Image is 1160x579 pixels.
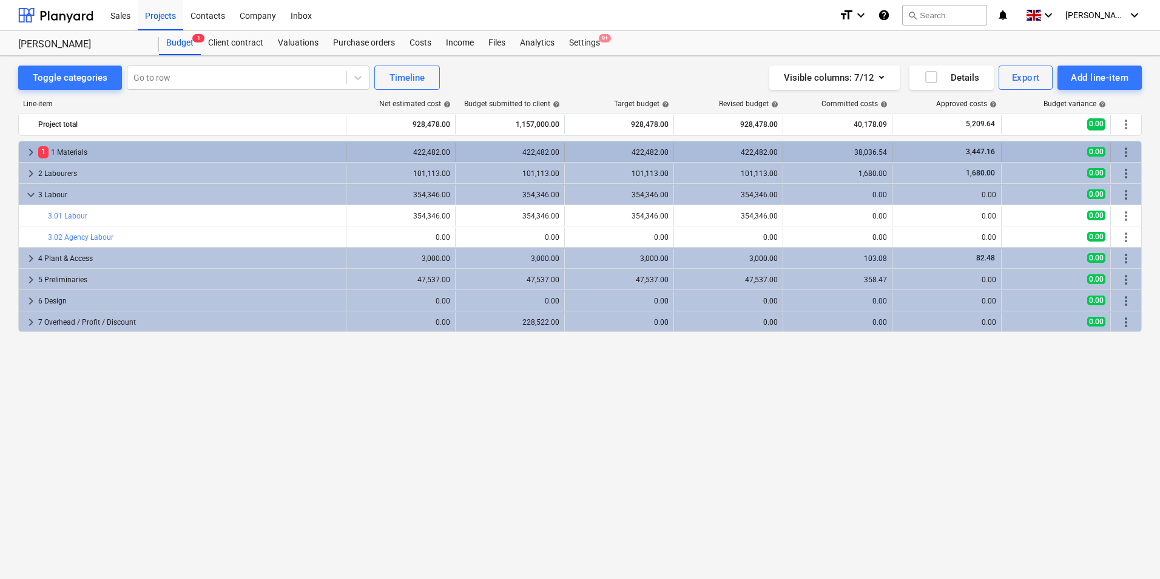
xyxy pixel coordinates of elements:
[1087,232,1105,242] span: 0.00
[38,115,341,134] div: Project total
[351,318,450,327] div: 0.00
[1087,296,1105,305] span: 0.00
[1087,317,1105,327] span: 0.00
[24,273,38,287] span: keyboard_arrow_right
[679,297,778,305] div: 0.00
[460,148,559,157] div: 422,482.00
[897,297,996,305] div: 0.00
[326,31,402,55] a: Purchase orders
[614,100,669,108] div: Target budget
[460,233,559,242] div: 0.00
[1087,253,1105,263] span: 0.00
[1119,294,1133,308] span: More actions
[878,101,888,108] span: help
[909,66,994,90] button: Details
[460,191,559,199] div: 354,346.00
[1057,66,1142,90] button: Add line-item
[897,276,996,284] div: 0.00
[38,249,341,268] div: 4 Plant & Access
[550,101,560,108] span: help
[679,191,778,199] div: 354,346.00
[513,31,562,55] a: Analytics
[975,254,996,262] span: 82.48
[570,148,669,157] div: 422,482.00
[1119,188,1133,202] span: More actions
[897,318,996,327] div: 0.00
[1119,251,1133,266] span: More actions
[351,212,450,220] div: 354,346.00
[1012,70,1040,86] div: Export
[965,147,996,156] span: 3,447.16
[464,100,560,108] div: Budget submitted to client
[679,233,778,242] div: 0.00
[788,191,887,199] div: 0.00
[379,100,451,108] div: Net estimated cost
[570,191,669,199] div: 354,346.00
[908,10,917,20] span: search
[24,294,38,308] span: keyboard_arrow_right
[679,276,778,284] div: 47,537.00
[784,70,885,86] div: Visible columns : 7/12
[1041,8,1056,22] i: keyboard_arrow_down
[201,31,271,55] a: Client contract
[902,5,987,25] button: Search
[1044,100,1106,108] div: Budget variance
[1087,189,1105,199] span: 0.00
[788,169,887,178] div: 1,680.00
[1119,273,1133,287] span: More actions
[788,212,887,220] div: 0.00
[570,115,669,134] div: 928,478.00
[1096,101,1106,108] span: help
[38,291,341,311] div: 6 Design
[351,297,450,305] div: 0.00
[159,31,201,55] a: Budget1
[271,31,326,55] div: Valuations
[788,297,887,305] div: 0.00
[965,119,996,129] span: 5,209.64
[788,115,887,134] div: 40,178.09
[351,233,450,242] div: 0.00
[788,318,887,327] div: 0.00
[570,254,669,263] div: 3,000.00
[38,143,341,162] div: 1 Materials
[897,233,996,242] div: 0.00
[1087,211,1105,220] span: 0.00
[18,100,347,108] div: Line-item
[1119,230,1133,245] span: More actions
[38,164,341,183] div: 2 Labourers
[659,101,669,108] span: help
[192,34,204,42] span: 1
[24,166,38,181] span: keyboard_arrow_right
[997,8,1009,22] i: notifications
[679,115,778,134] div: 928,478.00
[679,169,778,178] div: 101,113.00
[570,318,669,327] div: 0.00
[570,276,669,284] div: 47,537.00
[1087,118,1105,130] span: 0.00
[24,251,38,266] span: keyboard_arrow_right
[351,276,450,284] div: 47,537.00
[679,254,778,263] div: 3,000.00
[1065,10,1126,20] span: [PERSON_NAME]
[936,100,997,108] div: Approved costs
[351,169,450,178] div: 101,113.00
[839,8,854,22] i: format_size
[679,148,778,157] div: 422,482.00
[1119,166,1133,181] span: More actions
[18,66,122,90] button: Toggle categories
[1119,145,1133,160] span: More actions
[599,34,611,42] span: 9+
[481,31,513,55] a: Files
[788,148,887,157] div: 38,036.54
[439,31,481,55] a: Income
[33,70,107,86] div: Toggle categories
[1119,209,1133,223] span: More actions
[897,212,996,220] div: 0.00
[24,315,38,330] span: keyboard_arrow_right
[570,169,669,178] div: 101,113.00
[38,146,49,158] span: 1
[719,100,778,108] div: Revised budget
